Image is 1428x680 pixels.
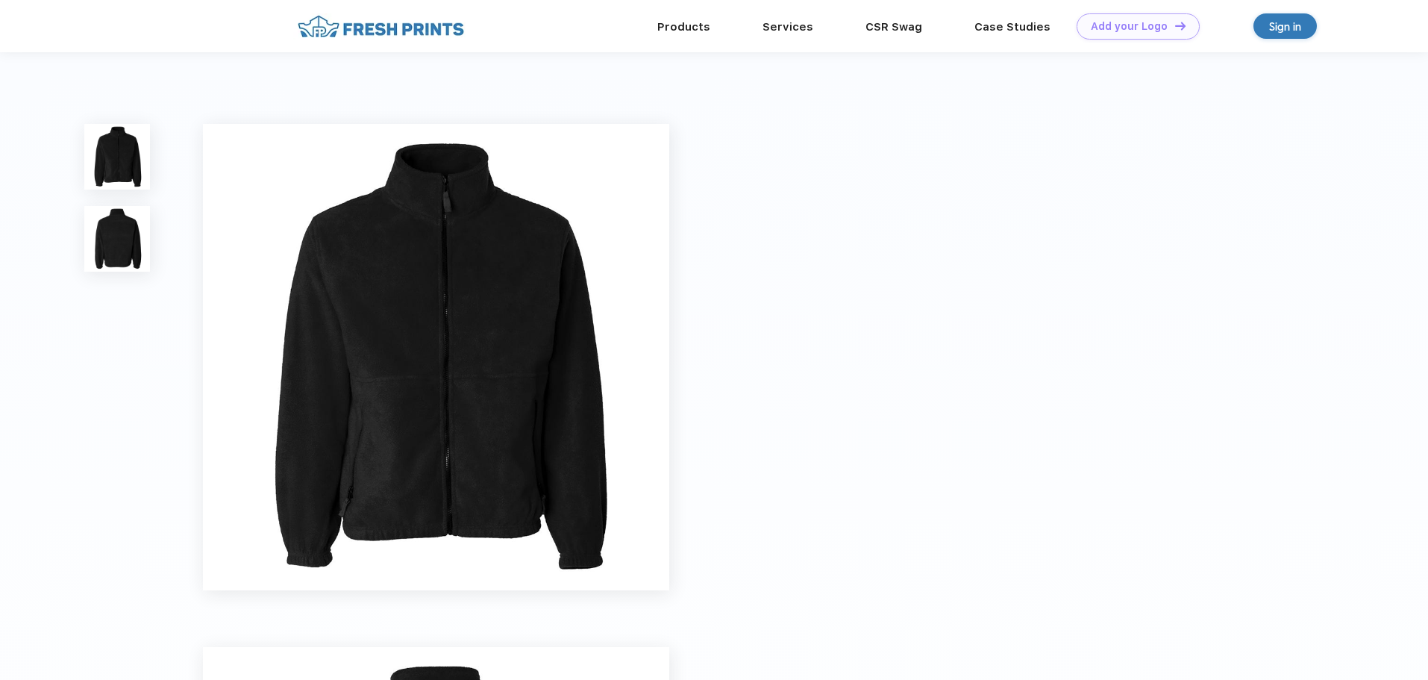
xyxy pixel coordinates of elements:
[1175,22,1186,30] img: DT
[203,124,669,590] img: func=resize&h=640
[84,124,150,190] img: func=resize&h=100
[1269,18,1301,35] div: Sign in
[1253,13,1317,39] a: Sign in
[293,13,469,40] img: fo%20logo%202.webp
[1091,20,1168,33] div: Add your Logo
[657,20,710,34] a: Products
[84,206,150,272] img: func=resize&h=100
